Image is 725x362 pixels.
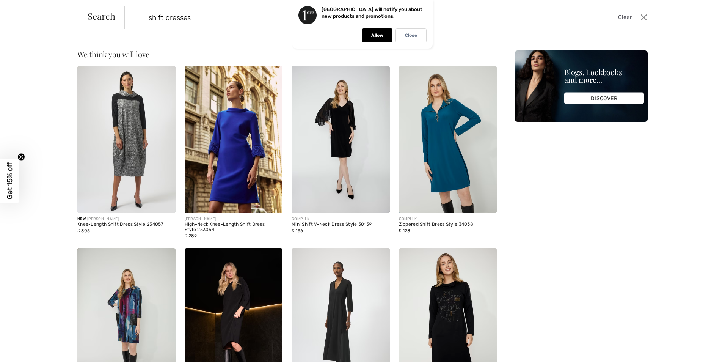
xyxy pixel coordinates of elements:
p: [GEOGRAPHIC_DATA] will notify you about new products and promotions. [322,6,422,19]
p: Allow [371,33,383,38]
div: High-Neck Knee-Length Shift Dress Style 253054 [185,222,283,233]
button: Close [638,11,649,24]
span: ₤ 305 [77,228,90,233]
div: [PERSON_NAME] [185,216,283,222]
span: Get 15% off [5,162,14,200]
img: Knee-Length Shift Dress Style 254057. Pewter/black [77,66,176,213]
span: Clear [618,13,632,22]
img: High-Neck Knee-Length Shift Dress Style 253054. Black [185,66,283,213]
img: Blogs, Lookbooks and more... [515,50,648,122]
img: Mini Shift V-Neck Dress Style 50159. Black [292,66,390,213]
span: We think you will love [77,49,149,59]
span: Search [88,11,115,20]
div: [PERSON_NAME] [77,216,176,222]
img: Zippered Shift Dress Style 34038. Teal [399,66,497,213]
div: Mini Shift V-Neck Dress Style 50159 [292,222,390,227]
div: DISCOVER [564,93,644,104]
span: New [77,217,86,221]
span: Help [17,5,33,12]
span: ₤ 128 [399,228,411,233]
button: Close teaser [17,153,25,161]
p: Close [405,33,417,38]
div: Knee-Length Shift Dress Style 254057 [77,222,176,227]
div: Blogs, Lookbooks and more... [564,68,644,83]
div: COMPLI K [292,216,390,222]
span: ₤ 136 [292,228,303,233]
div: Zippered Shift Dress Style 34038 [399,222,497,227]
span: ₤ 289 [185,233,197,238]
input: TYPE TO SEARCH [143,6,514,29]
div: COMPLI K [399,216,497,222]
